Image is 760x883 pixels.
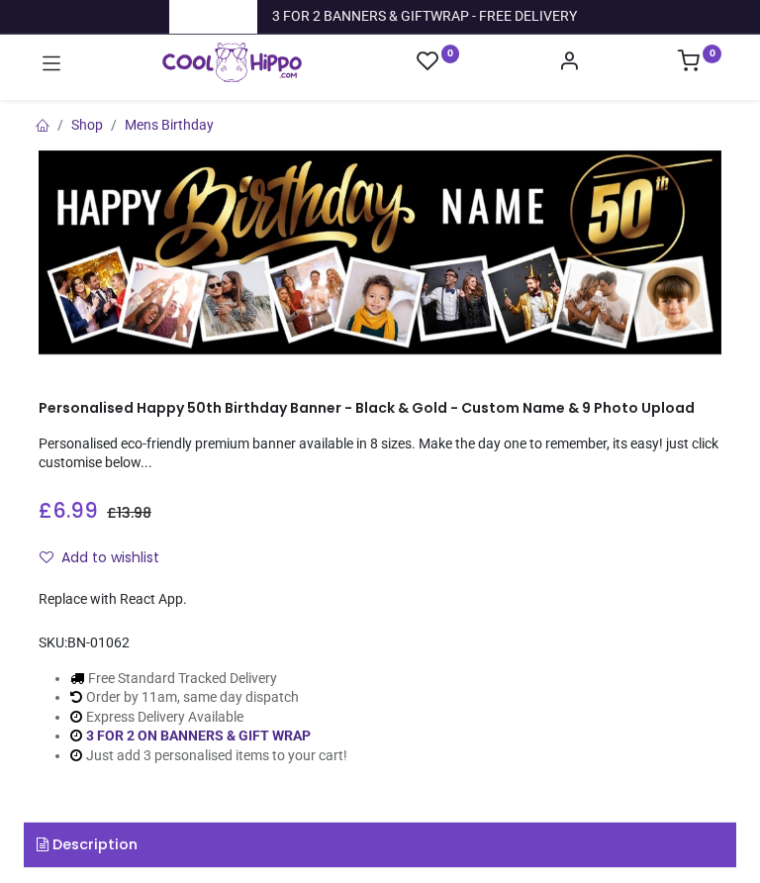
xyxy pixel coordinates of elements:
[71,117,103,133] a: Shop
[125,117,214,133] a: Mens Birthday
[52,496,98,525] span: 6.99
[86,728,311,743] a: 3 FOR 2 ON BANNERS & GIFT WRAP
[703,45,721,63] sup: 0
[272,7,577,27] div: 3 FOR 2 BANNERS & GIFTWRAP - FREE DELIVERY
[184,7,242,27] a: Trustpilot
[39,399,721,419] h1: Personalised Happy 50th Birthday Banner - Black & Gold - Custom Name & 9 Photo Upload
[162,43,302,82] img: Cool Hippo
[39,634,721,653] div: SKU:
[678,55,721,71] a: 0
[107,503,151,523] span: £
[70,688,347,708] li: Order by 11am, same day dispatch
[70,746,347,766] li: Just add 3 personalised items to your cart!
[67,635,130,650] span: BN-01062
[558,55,580,71] a: Account Info
[117,503,151,523] span: 13.98
[70,669,347,689] li: Free Standard Tracked Delivery
[417,49,460,74] a: 0
[39,435,721,473] p: Personalised eco-friendly premium banner available in 8 sizes. Make the day one to remember, its ...
[24,823,736,868] a: Description
[441,45,460,63] sup: 0
[39,497,98,526] span: £
[39,541,176,575] button: Add to wishlistAdd to wishlist
[162,43,302,82] a: Logo of Cool Hippo
[39,590,721,610] div: Replace with React App.
[40,550,53,564] i: Add to wishlist
[39,150,721,355] img: Personalised Happy 50th Birthday Banner - Black & Gold - Custom Name & 9 Photo Upload
[70,708,347,728] li: Express Delivery Available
